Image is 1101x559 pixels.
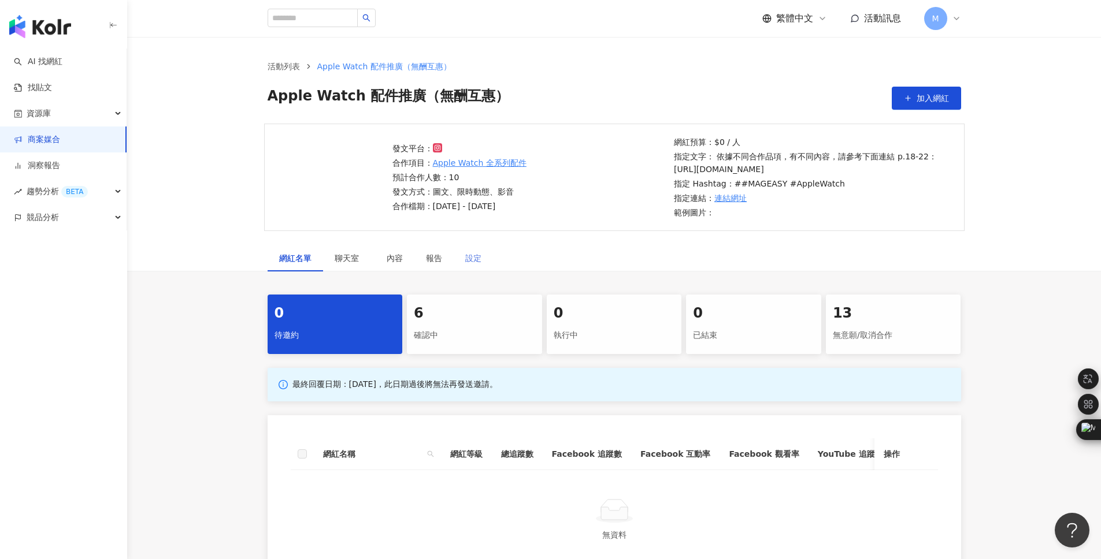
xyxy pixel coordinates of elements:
[279,252,312,264] div: 網紅名單
[276,146,389,208] img: Apple Watch 全系列配件
[392,142,527,155] p: 發文平台：
[9,15,71,38] img: logo
[917,94,949,103] span: 加入網紅
[833,304,954,323] div: 13
[425,445,436,463] span: search
[14,56,62,68] a: searchAI 找網紅
[414,326,535,345] div: 確認中
[1055,513,1089,547] iframe: Help Scout Beacon - Open
[27,204,59,230] span: 競品分析
[392,171,527,184] p: 預計合作人數：10
[27,178,88,204] span: 趨勢分析
[392,156,527,169] p: 合作項目：
[426,252,442,264] div: 報告
[543,438,631,470] th: Facebook 追蹤數
[362,14,370,22] span: search
[387,252,403,264] div: 內容
[14,188,22,196] span: rise
[265,60,302,73] a: 活動列表
[809,438,892,470] th: YouTube 追蹤數
[61,186,88,197] div: BETA
[554,326,675,345] div: 執行中
[631,438,720,470] th: Facebook 互動率
[674,192,937,204] p: 指定連結：
[693,326,814,345] div: 已結束
[693,304,814,323] div: 0
[392,185,527,198] p: 發文方式：圖文、限時動態、影音
[714,192,747,204] a: 連結網址
[292,379,498,390] p: 最終回覆日期：[DATE]，此日期過後將無法再發送邀請。
[674,150,937,176] p: 指定文字： 依據不同合作品項，有不同內容，請參考下面連結 p.18-22： [URL][DOMAIN_NAME]
[465,252,481,264] div: 設定
[776,12,813,25] span: 繁體中文
[414,304,535,323] div: 6
[323,448,422,460] span: 網紅名稱
[433,156,527,169] a: Apple Watch 全系列配件
[932,12,939,25] span: M
[892,87,961,110] button: 加入網紅
[27,100,51,126] span: 資源庫
[720,438,808,470] th: Facebook 觀看率
[392,200,527,213] p: 合作檔期：[DATE] - [DATE]
[674,177,937,190] p: 指定 Hashtag：
[735,177,845,190] p: ##MAGEASY #AppleWatch
[14,134,60,146] a: 商案媒合
[864,13,901,24] span: 活動訊息
[14,82,52,94] a: 找貼文
[833,326,954,345] div: 無意願/取消合作
[275,326,396,345] div: 待邀約
[317,62,451,71] span: Apple Watch 配件推廣（無酬互惠）
[427,450,434,457] span: search
[874,438,938,470] th: 操作
[674,206,937,219] p: 範例圖片：
[492,438,543,470] th: 總追蹤數
[441,438,492,470] th: 網紅等級
[335,254,364,262] span: 聊天室
[275,304,396,323] div: 0
[277,378,290,391] span: info-circle
[554,304,675,323] div: 0
[305,528,924,541] div: 無資料
[674,136,937,148] p: 網紅預算：$0 / 人
[14,160,60,172] a: 洞察報告
[268,87,510,110] span: Apple Watch 配件推廣（無酬互惠）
